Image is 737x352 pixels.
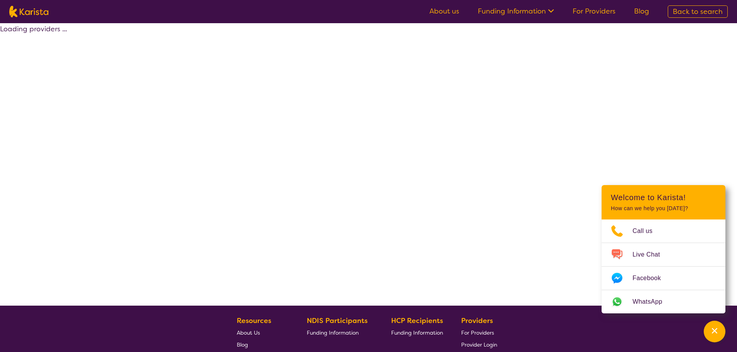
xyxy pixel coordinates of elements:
[611,193,716,202] h2: Welcome to Karista!
[461,316,493,325] b: Providers
[633,272,670,284] span: Facebook
[9,6,48,17] img: Karista logo
[237,326,289,338] a: About Us
[461,338,497,350] a: Provider Login
[307,326,373,338] a: Funding Information
[573,7,616,16] a: For Providers
[478,7,554,16] a: Funding Information
[611,205,716,212] p: How can we help you [DATE]?
[307,329,359,336] span: Funding Information
[391,316,443,325] b: HCP Recipients
[429,7,459,16] a: About us
[633,296,672,308] span: WhatsApp
[237,341,248,348] span: Blog
[673,7,723,16] span: Back to search
[461,341,497,348] span: Provider Login
[307,316,368,325] b: NDIS Participants
[391,329,443,336] span: Funding Information
[634,7,649,16] a: Blog
[633,249,669,260] span: Live Chat
[633,225,662,237] span: Call us
[461,326,497,338] a: For Providers
[602,185,725,313] div: Channel Menu
[237,329,260,336] span: About Us
[461,329,494,336] span: For Providers
[602,290,725,313] a: Web link opens in a new tab.
[602,219,725,313] ul: Choose channel
[391,326,443,338] a: Funding Information
[704,321,725,342] button: Channel Menu
[237,316,271,325] b: Resources
[237,338,289,350] a: Blog
[668,5,728,18] a: Back to search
